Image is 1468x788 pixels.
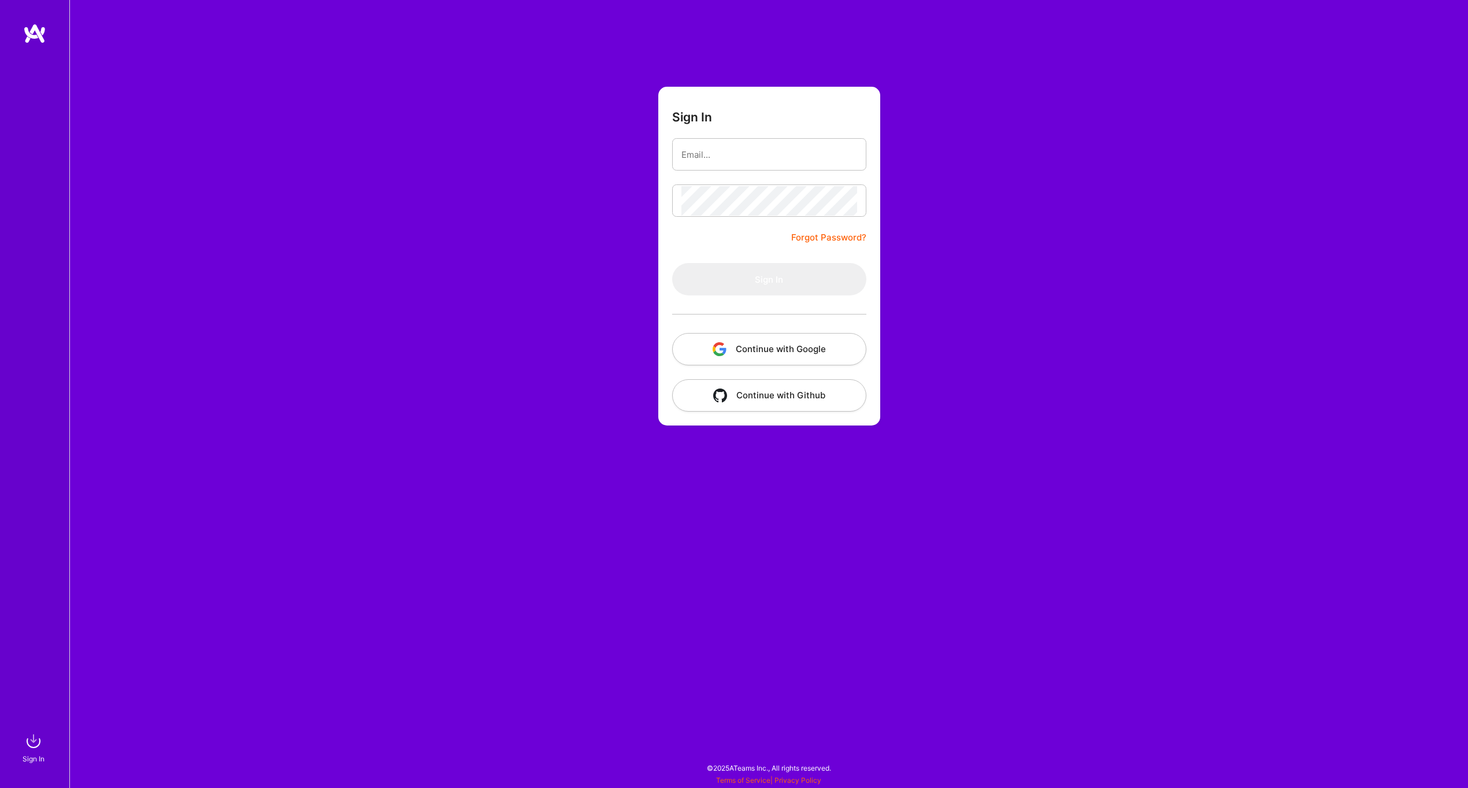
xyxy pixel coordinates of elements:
[791,231,866,245] a: Forgot Password?
[681,140,857,169] input: Email...
[22,730,45,753] img: sign in
[774,776,821,785] a: Privacy Policy
[713,389,727,402] img: icon
[713,342,726,356] img: icon
[672,263,866,295] button: Sign In
[672,333,866,365] button: Continue with Google
[716,776,770,785] a: Terms of Service
[24,730,45,765] a: sign inSign In
[672,110,712,124] h3: Sign In
[716,776,821,785] span: |
[69,753,1468,782] div: © 2025 ATeams Inc., All rights reserved.
[23,753,45,765] div: Sign In
[672,379,866,412] button: Continue with Github
[23,23,46,44] img: logo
